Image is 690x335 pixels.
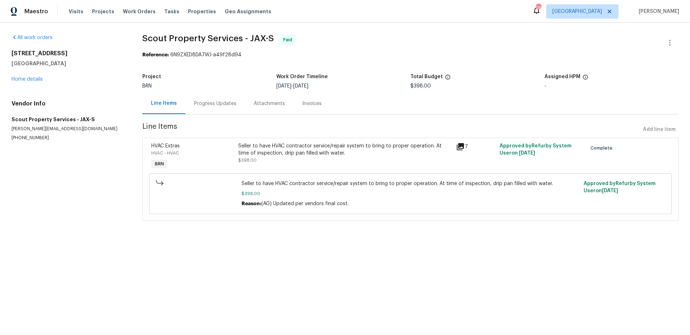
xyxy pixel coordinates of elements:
[583,74,588,84] span: The hpm assigned to this work order.
[519,151,535,156] span: [DATE]
[276,84,308,89] span: -
[142,51,678,58] div: 6N9ZXED8DA7WJ-a49f28d94
[11,50,125,57] h2: [STREET_ADDRESS]
[11,100,125,107] h4: Vendor Info
[142,52,169,57] b: Reference:
[11,77,43,82] a: Home details
[151,143,180,148] span: HVAC Extras
[11,126,125,132] p: [PERSON_NAME][EMAIL_ADDRESS][DOMAIN_NAME]
[241,180,579,187] span: Seller to have HVAC contractor service/repair system to bring to proper operation. At time of ins...
[544,74,580,79] h5: Assigned HPM
[123,8,156,15] span: Work Orders
[11,35,52,40] a: All work orders
[590,145,615,152] span: Complete
[410,74,443,79] h5: Total Budget
[261,201,349,206] span: (AG) Updated per vendors final cost.
[500,143,571,156] span: Approved by Refurby System User on
[11,60,125,67] h5: [GEOGRAPHIC_DATA]
[410,84,431,89] span: $398.00
[11,135,125,141] p: [PHONE_NUMBER]
[142,123,640,136] span: Line Items
[69,8,83,15] span: Visits
[225,8,271,15] span: Geo Assignments
[92,8,114,15] span: Projects
[194,100,236,107] div: Progress Updates
[164,9,179,14] span: Tasks
[188,8,216,15] span: Properties
[445,74,451,84] span: The total cost of line items that have been proposed by Opendoor. This sum includes line items th...
[24,8,48,15] span: Maestro
[302,100,322,107] div: Invoices
[241,190,579,197] span: $398.00
[142,84,152,89] span: BRN
[293,84,308,89] span: [DATE]
[254,100,285,107] div: Attachments
[552,8,602,15] span: [GEOGRAPHIC_DATA]
[151,151,179,155] span: HVAC - HVAC
[238,158,257,162] span: $398.00
[536,4,541,11] div: 119
[276,84,291,89] span: [DATE]
[456,142,495,151] div: 7
[602,188,618,193] span: [DATE]
[283,36,295,43] span: Paid
[276,74,328,79] h5: Work Order Timeline
[241,201,261,206] span: Reason:
[151,100,177,107] div: Line Items
[238,142,452,157] div: Seller to have HVAC contractor service/repair system to bring to proper operation. At time of ins...
[152,160,167,167] span: BRN
[544,84,678,89] div: -
[142,74,161,79] h5: Project
[11,116,125,123] h5: Scout Property Services - JAX-S
[142,34,274,43] span: Scout Property Services - JAX-S
[584,181,655,193] span: Approved by Refurby System User on
[636,8,679,15] span: [PERSON_NAME]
